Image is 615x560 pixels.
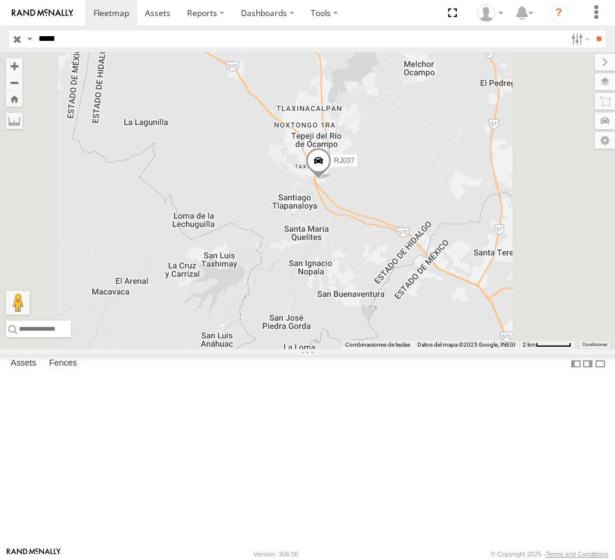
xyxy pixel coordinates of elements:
div: © Copyright 2025 - [491,551,608,558]
label: Measure [6,113,22,129]
div: Josue Jimenez [473,4,507,22]
label: Dock Summary Table to the Left [570,355,582,372]
label: Assets [5,356,42,372]
label: Search Filter Options [566,30,592,47]
i: ? [549,4,568,23]
a: Terms and Conditions [546,551,608,558]
span: 2 km [523,341,536,348]
button: Arrastra el hombrecito naranja al mapa para abrir Street View [6,291,30,315]
button: Zoom in [6,58,22,74]
button: Escala del mapa: 2 km por 56 píxeles [519,341,575,349]
label: Hide Summary Table [594,355,606,372]
label: Map Settings [595,132,615,149]
button: Combinaciones de teclas [345,341,410,349]
label: Fences [43,356,83,372]
label: Search Query [25,30,34,47]
div: Version: 306.00 [253,551,298,558]
span: Datos del mapa ©2025 Google, INEGI [417,341,516,348]
button: Zoom Home [6,91,22,107]
a: Condiciones (se abre en una nueva pestaña) [582,343,607,347]
label: Dock Summary Table to the Right [582,355,594,372]
img: rand-logo.svg [12,9,73,17]
button: Zoom out [6,74,22,91]
span: RJ037 [334,156,355,165]
a: Visit our Website [7,548,61,560]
